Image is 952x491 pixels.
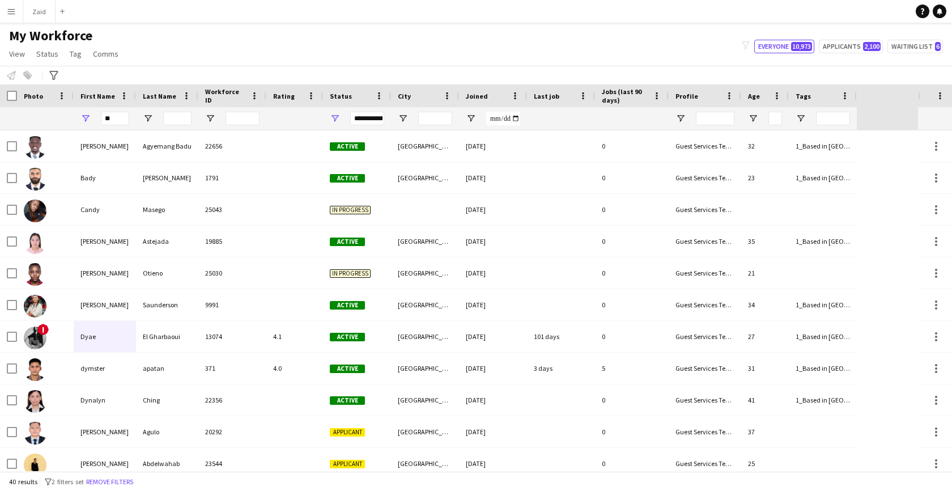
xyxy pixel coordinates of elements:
[24,263,46,286] img: Cindy Otieno
[24,231,46,254] img: Cindy Jay Astejada
[163,112,192,125] input: Last Name Filter Input
[70,49,82,59] span: Tag
[391,162,459,193] div: [GEOGRAPHIC_DATA]
[9,49,25,59] span: View
[391,448,459,479] div: [GEOGRAPHIC_DATA]
[74,130,136,162] div: [PERSON_NAME]
[669,384,741,416] div: Guest Services Team
[459,321,527,352] div: [DATE]
[136,448,198,479] div: Abdelwahab
[459,289,527,320] div: [DATE]
[198,353,266,384] div: 371
[741,416,789,447] div: 37
[330,269,371,278] span: In progress
[459,257,527,289] div: [DATE]
[24,136,46,159] img: Andy Agyemang Badu
[741,448,789,479] div: 25
[330,142,365,151] span: Active
[266,353,323,384] div: 4.0
[863,42,881,51] span: 2,100
[398,92,411,100] span: City
[198,194,266,225] div: 25043
[74,384,136,416] div: Dynalyn
[675,92,698,100] span: Profile
[791,42,812,51] span: 10,973
[595,130,669,162] div: 0
[391,321,459,352] div: [GEOGRAPHIC_DATA]
[669,194,741,225] div: Guest Services Team
[330,92,352,100] span: Status
[24,454,46,476] img: Ghady Abdelwahab
[24,200,46,222] img: Candy Masego
[74,162,136,193] div: Bady
[136,257,198,289] div: Otieno
[527,321,595,352] div: 101 days
[789,384,857,416] div: 1_Based in [GEOGRAPHIC_DATA], 2_English Level = 2/3 Good
[198,162,266,193] div: 1791
[466,113,476,124] button: Open Filter Menu
[459,226,527,257] div: [DATE]
[459,353,527,384] div: [DATE]
[789,226,857,257] div: 1_Based in [GEOGRAPHIC_DATA], 2_English Level = 3/3 Excellent
[80,92,115,100] span: First Name
[669,353,741,384] div: Guest Services Team
[527,353,595,384] div: 3 days
[5,46,29,61] a: View
[84,476,135,488] button: Remove filters
[391,289,459,320] div: [GEOGRAPHIC_DATA]
[459,448,527,479] div: [DATE]
[669,226,741,257] div: Guest Services Team
[198,384,266,416] div: 22356
[74,416,136,447] div: [PERSON_NAME]
[796,92,811,100] span: Tags
[748,113,758,124] button: Open Filter Menu
[330,460,365,468] span: Applicant
[669,321,741,352] div: Guest Services Team
[136,353,198,384] div: apatan
[459,194,527,225] div: [DATE]
[24,390,46,413] img: Dynalyn Ching
[330,301,365,310] span: Active
[602,87,648,104] span: Jobs (last 90 days)
[24,295,46,318] img: Cindy Rozelle Saunderson
[136,289,198,320] div: Saunderson
[789,162,857,193] div: 1_Based in [GEOGRAPHIC_DATA]/[GEOGRAPHIC_DATA]/Ajman, 2_English Level = 3/3 Excellent
[819,40,883,53] button: Applicants2,100
[93,49,118,59] span: Comms
[741,257,789,289] div: 21
[136,130,198,162] div: Agyemang Badu
[330,174,365,183] span: Active
[459,416,527,447] div: [DATE]
[595,321,669,352] div: 0
[391,353,459,384] div: [GEOGRAPHIC_DATA]
[669,130,741,162] div: Guest Services Team
[198,416,266,447] div: 20292
[391,226,459,257] div: [GEOGRAPHIC_DATA]
[741,226,789,257] div: 35
[198,448,266,479] div: 23544
[198,321,266,352] div: 13074
[74,353,136,384] div: dymster
[741,321,789,352] div: 27
[266,321,323,352] div: 4.1
[789,130,857,162] div: 1_Based in [GEOGRAPHIC_DATA]/[GEOGRAPHIC_DATA]/Ajman, 2_English Level = 3/3 Excellent
[669,162,741,193] div: Guest Services Team
[669,416,741,447] div: Guest Services Team
[595,448,669,479] div: 0
[143,113,153,124] button: Open Filter Menu
[595,194,669,225] div: 0
[741,162,789,193] div: 23
[391,416,459,447] div: [GEOGRAPHIC_DATA]
[935,42,941,51] span: 6
[65,46,86,61] a: Tag
[198,289,266,320] div: 9991
[330,206,371,214] span: In progress
[330,113,340,124] button: Open Filter Menu
[741,130,789,162] div: 32
[198,130,266,162] div: 22656
[330,238,365,246] span: Active
[136,416,198,447] div: Agulo
[74,257,136,289] div: [PERSON_NAME]
[696,112,734,125] input: Profile Filter Input
[398,113,408,124] button: Open Filter Menu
